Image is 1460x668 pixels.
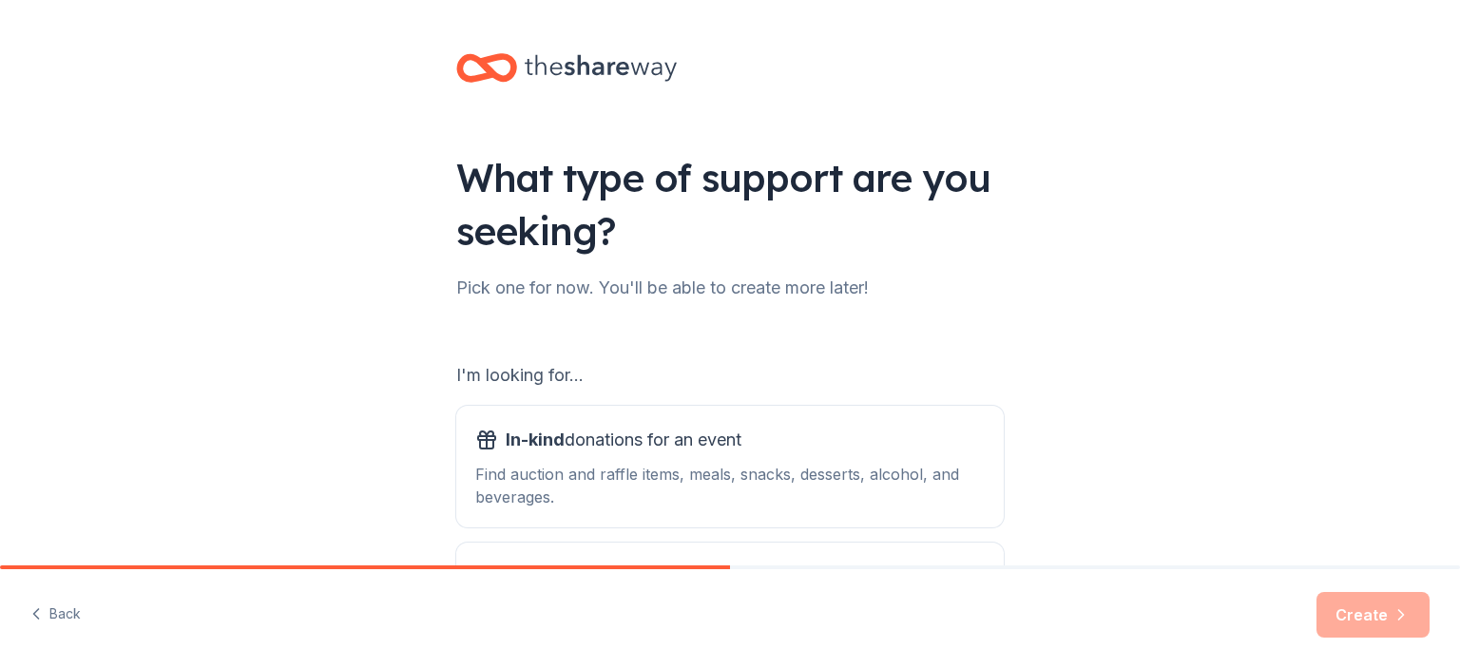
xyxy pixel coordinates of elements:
[456,543,1004,664] button: Grantsfor my nonprofitsFind grants for projects & programming, general operations, capital, schol...
[456,273,1004,303] div: Pick one for now. You'll be able to create more later!
[506,425,741,455] span: donations for an event
[456,406,1004,527] button: In-kinddonations for an eventFind auction and raffle items, meals, snacks, desserts, alcohol, and...
[506,429,565,449] span: In-kind
[475,463,985,508] div: Find auction and raffle items, meals, snacks, desserts, alcohol, and beverages.
[456,151,1004,258] div: What type of support are you seeking?
[30,595,81,635] button: Back
[456,360,1004,391] div: I'm looking for...
[506,562,700,592] span: for my nonprofits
